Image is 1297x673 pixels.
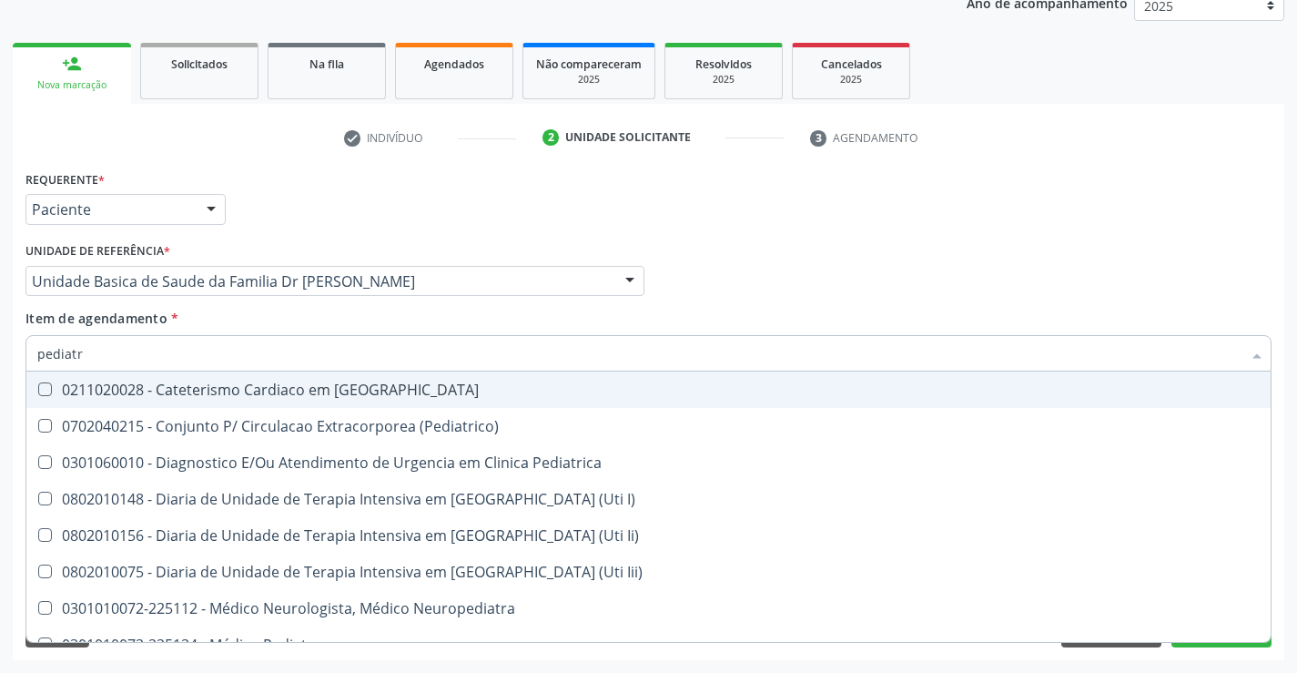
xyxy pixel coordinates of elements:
[32,200,188,219] span: Paciente
[25,78,118,92] div: Nova marcação
[542,129,559,146] div: 2
[25,166,105,194] label: Requerente
[37,335,1241,372] input: Buscar por procedimentos
[25,238,170,266] label: Unidade de referência
[309,56,344,72] span: Na fila
[171,56,228,72] span: Solicitados
[37,455,1260,470] div: 0301060010 - Diagnostico E/Ou Atendimento de Urgencia em Clinica Pediatrica
[37,419,1260,433] div: 0702040215 - Conjunto P/ Circulacao Extracorporea (Pediatrico)
[37,565,1260,579] div: 0802010075 - Diaria de Unidade de Terapia Intensiva em [GEOGRAPHIC_DATA] (Uti Iii)
[806,73,897,87] div: 2025
[821,56,882,72] span: Cancelados
[37,601,1260,616] div: 0301010072-225112 - Médico Neurologista, Médico Neuropediatra
[37,382,1260,397] div: 0211020028 - Cateterismo Cardiaco em [GEOGRAPHIC_DATA]
[32,272,607,291] span: Unidade Basica de Saude da Familia Dr [PERSON_NAME]
[62,54,82,74] div: person_add
[536,56,642,72] span: Não compareceram
[536,73,642,87] div: 2025
[678,73,769,87] div: 2025
[37,528,1260,543] div: 0802010156 - Diaria de Unidade de Terapia Intensiva em [GEOGRAPHIC_DATA] (Uti Ii)
[25,310,167,327] span: Item de agendamento
[424,56,484,72] span: Agendados
[37,637,1260,652] div: 0301010072-225124 - Médico Pediatra
[565,129,691,146] div: Unidade solicitante
[37,492,1260,506] div: 0802010148 - Diaria de Unidade de Terapia Intensiva em [GEOGRAPHIC_DATA] (Uti I)
[695,56,752,72] span: Resolvidos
